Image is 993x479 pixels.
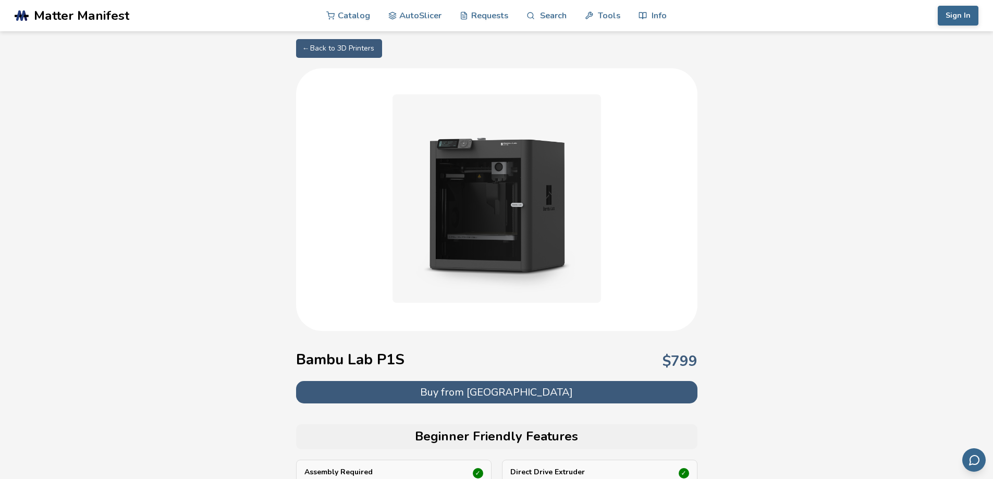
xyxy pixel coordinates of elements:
span: Matter Manifest [34,8,129,23]
a: ← Back to 3D Printers [296,39,382,58]
button: Buy from [GEOGRAPHIC_DATA] [296,381,697,403]
p: Direct Drive Extruder [510,468,663,476]
div: ✓ [473,468,483,478]
h2: Beginner Friendly Features [301,429,692,444]
div: ✓ [679,468,689,478]
button: Send feedback via email [962,448,986,472]
p: $ 799 [663,353,697,370]
img: Bambu Lab P1S [393,94,601,303]
p: Assembly Required [304,468,457,476]
button: Sign In [938,6,978,26]
h1: Bambu Lab P1S [296,351,404,368]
